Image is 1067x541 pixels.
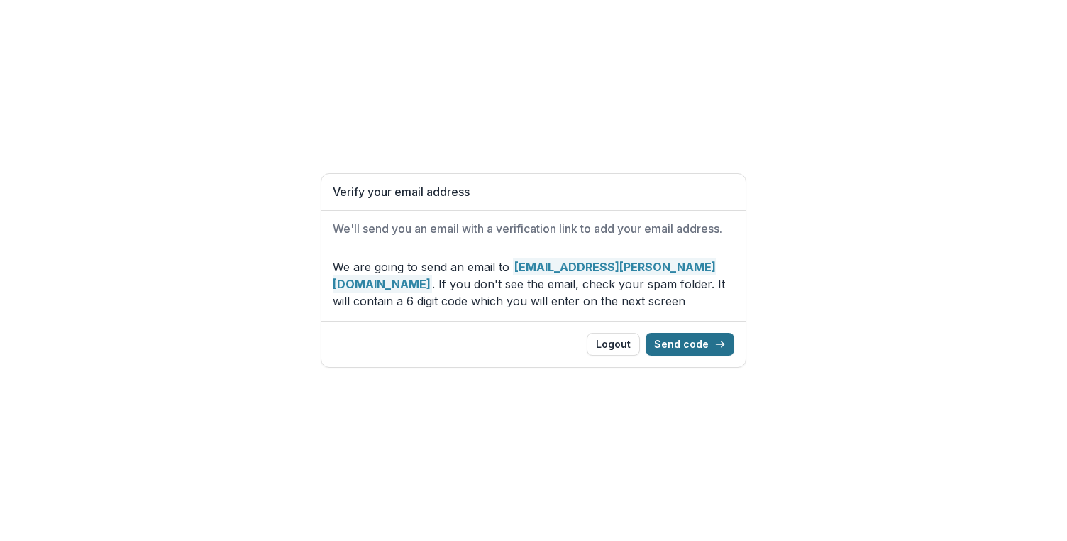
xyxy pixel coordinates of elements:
strong: [EMAIL_ADDRESS][PERSON_NAME][DOMAIN_NAME] [333,258,716,293]
button: Send code [646,333,734,356]
p: We are going to send an email to . If you don't see the email, check your spam folder. It will co... [333,258,734,310]
h1: Verify your email address [333,185,734,199]
h2: We'll send you an email with a verification link to add your email address. [333,222,734,236]
button: Logout [587,333,640,356]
